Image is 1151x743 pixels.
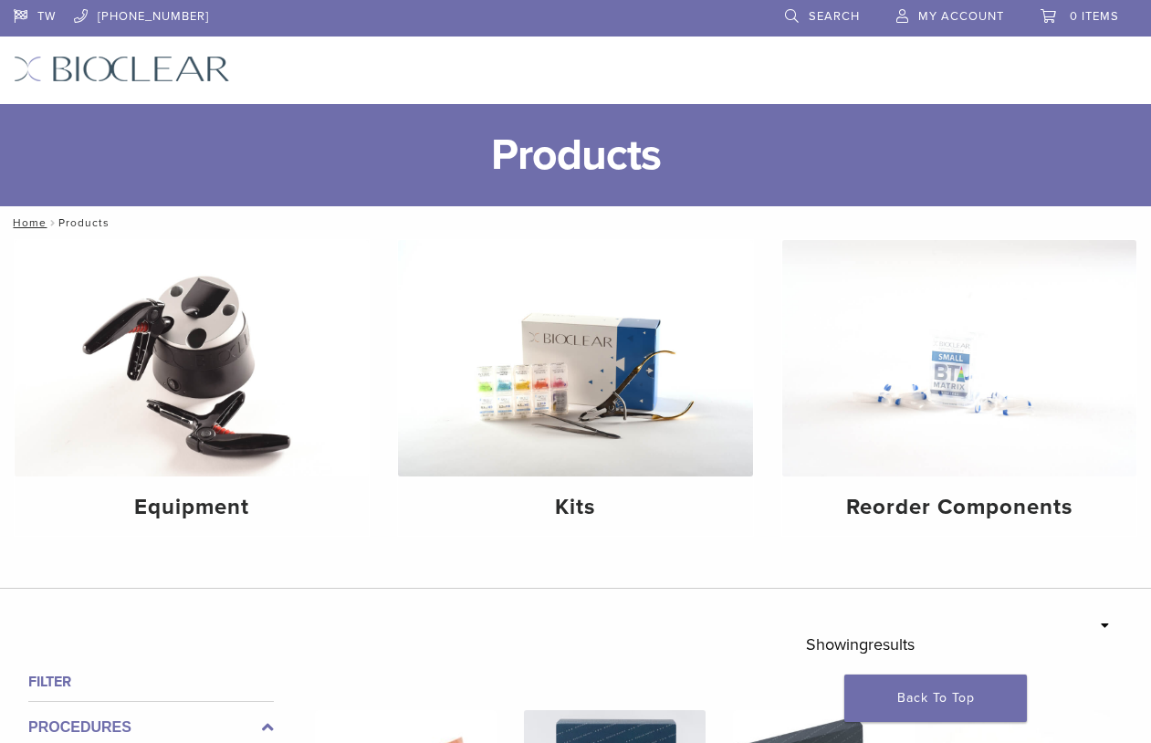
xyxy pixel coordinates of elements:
[797,491,1122,524] h4: Reorder Components
[398,240,752,536] a: Kits
[782,240,1136,476] img: Reorder Components
[398,240,752,476] img: Kits
[1070,9,1119,24] span: 0 items
[14,56,230,82] img: Bioclear
[15,240,369,476] img: Equipment
[844,675,1027,722] a: Back To Top
[28,671,274,693] h4: Filter
[782,240,1136,536] a: Reorder Components
[918,9,1004,24] span: My Account
[806,625,915,664] p: Showing results
[29,491,354,524] h4: Equipment
[15,240,369,536] a: Equipment
[7,216,47,229] a: Home
[47,218,58,227] span: /
[413,491,738,524] h4: Kits
[28,717,274,738] label: Procedures
[809,9,860,24] span: Search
